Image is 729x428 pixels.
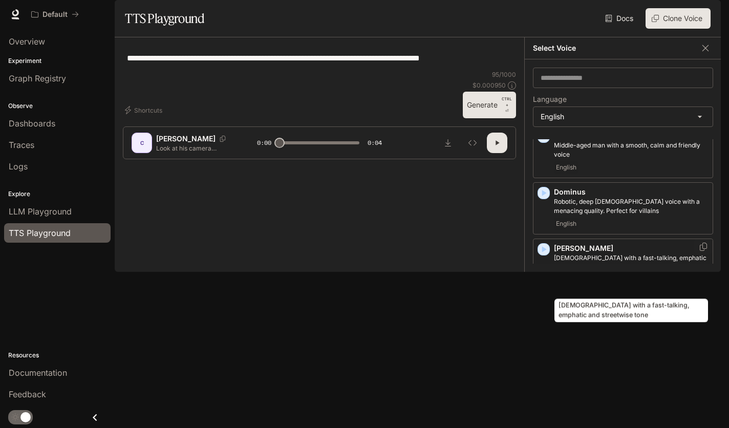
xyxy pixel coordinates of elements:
[27,4,83,25] button: All workspaces
[123,102,166,118] button: Shortcuts
[462,133,483,153] button: Inspect
[554,197,709,216] p: Robotic, deep male voice with a menacing quality. Perfect for villains
[554,243,709,253] p: [PERSON_NAME]
[554,218,578,230] span: English
[463,92,516,118] button: GenerateCTRL +⏎
[554,161,578,174] span: English
[698,243,709,251] button: Copy Voice ID
[42,10,68,19] p: Default
[473,81,506,90] p: $ 0.000950
[646,8,711,29] button: Clone Voice
[156,134,216,144] p: [PERSON_NAME]
[502,96,512,108] p: CTRL +
[533,107,713,126] div: English
[216,136,230,142] button: Copy Voice ID
[554,253,709,272] p: Male with a fast-talking, emphatic and streetwise tone
[554,141,709,159] p: Middle-aged man with a smooth, calm and friendly voice
[156,144,232,153] p: Look at his camera angles. He's trying to make it look like someone else is taking the picture.
[492,70,516,79] p: 95 / 1000
[603,8,637,29] a: Docs
[533,96,567,103] p: Language
[257,138,271,148] span: 0:00
[438,133,458,153] button: Download audio
[134,135,150,151] div: C
[554,187,709,197] p: Dominus
[554,299,708,323] div: [DEMOGRAPHIC_DATA] with a fast-talking, emphatic and streetwise tone
[368,138,382,148] span: 0:04
[502,96,512,114] p: ⏎
[125,8,204,29] h1: TTS Playground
